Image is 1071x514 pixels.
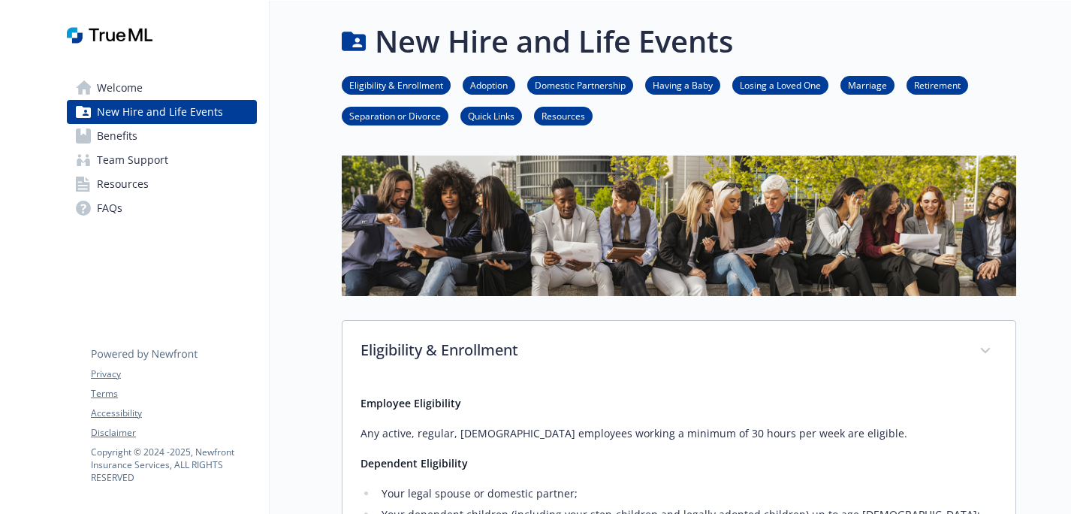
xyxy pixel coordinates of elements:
[67,124,257,148] a: Benefits
[534,108,593,122] a: Resources
[97,196,122,220] span: FAQs
[342,108,448,122] a: Separation or Divorce
[361,456,468,470] strong: Dependent Eligibility
[91,367,256,381] a: Privacy
[907,77,968,92] a: Retirement
[342,77,451,92] a: Eligibility & Enrollment
[342,156,1016,296] img: new hire page banner
[361,425,997,443] p: Any active, regular, [DEMOGRAPHIC_DATA] employees working a minimum of 30 hours per week are elig...
[67,100,257,124] a: New Hire and Life Events
[463,77,515,92] a: Adoption
[97,76,143,100] span: Welcome
[67,148,257,172] a: Team Support
[97,124,137,148] span: Benefits
[67,196,257,220] a: FAQs
[375,19,733,64] h1: New Hire and Life Events
[67,172,257,196] a: Resources
[840,77,895,92] a: Marriage
[377,485,997,503] li: Your legal spouse or domestic partner;
[645,77,720,92] a: Having a Baby
[91,387,256,401] a: Terms
[97,148,168,172] span: Team Support
[460,108,522,122] a: Quick Links
[342,321,1015,382] div: Eligibility & Enrollment
[67,76,257,100] a: Welcome
[97,172,149,196] span: Resources
[361,339,961,361] p: Eligibility & Enrollment
[91,446,256,484] p: Copyright © 2024 - 2025 , Newfront Insurance Services, ALL RIGHTS RESERVED
[91,426,256,440] a: Disclaimer
[91,407,256,420] a: Accessibility
[361,396,461,410] strong: Employee Eligibility
[97,100,223,124] span: New Hire and Life Events
[732,77,828,92] a: Losing a Loved One
[527,77,633,92] a: Domestic Partnership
